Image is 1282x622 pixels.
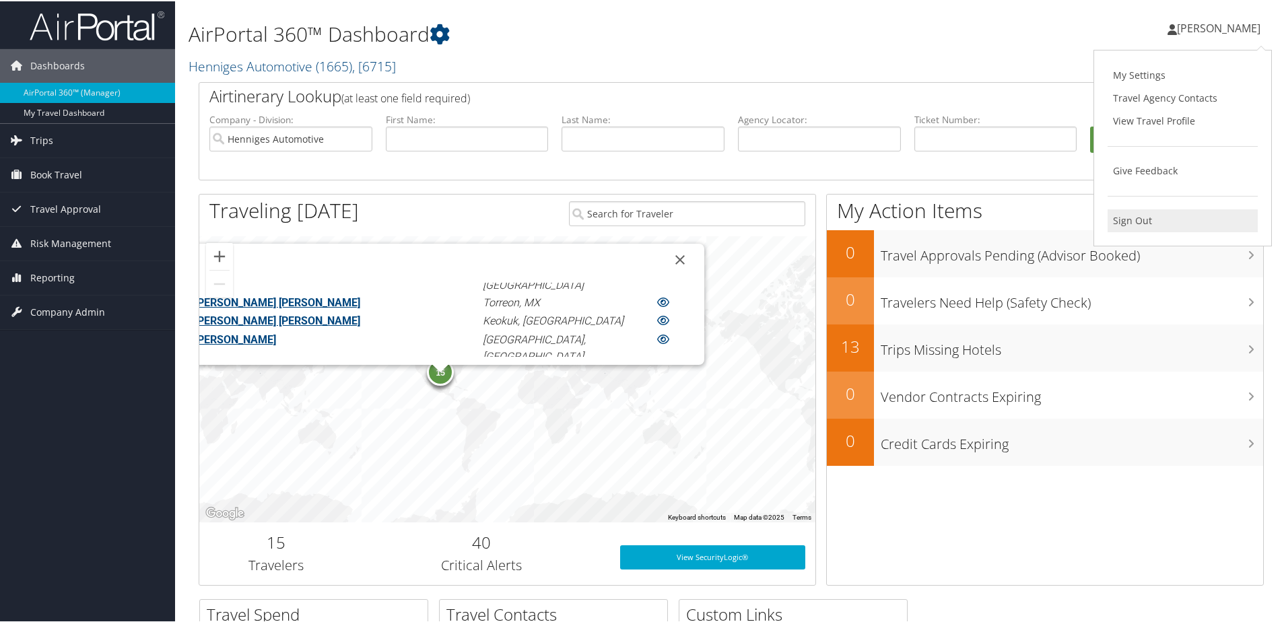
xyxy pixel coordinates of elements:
[30,260,75,293] span: Reporting
[483,260,641,290] em: [US_STATE][GEOGRAPHIC_DATA], [GEOGRAPHIC_DATA]
[562,112,724,125] label: Last Name:
[881,333,1263,358] h3: Trips Missing Hotels
[1108,85,1258,108] a: Travel Agency Contacts
[30,9,164,40] img: airportal-logo.png
[827,381,874,404] h2: 0
[195,313,360,326] a: [PERSON_NAME] [PERSON_NAME]
[209,112,372,125] label: Company - Division:
[209,555,343,574] h3: Travelers
[827,370,1263,417] a: 0Vendor Contracts Expiring
[881,380,1263,405] h3: Vendor Contracts Expiring
[189,56,396,74] a: Henniges Automotive
[1177,20,1260,34] span: [PERSON_NAME]
[206,269,233,296] button: Zoom out
[827,323,1263,370] a: 13Trips Missing Hotels
[1090,125,1253,152] button: Search
[209,195,359,223] h1: Traveling [DATE]
[827,229,1263,276] a: 0Travel Approvals Pending (Advisor Booked)
[483,313,624,326] em: Keokuk, [GEOGRAPHIC_DATA]
[483,294,541,307] em: Torreon, MX
[827,428,874,451] h2: 0
[206,242,233,269] button: Zoom in
[195,294,360,307] a: [PERSON_NAME] [PERSON_NAME]
[827,287,874,310] h2: 0
[569,200,805,225] input: Search for Traveler
[341,90,470,104] span: (at least one field required)
[1168,7,1274,47] a: [PERSON_NAME]
[30,123,53,156] span: Trips
[30,226,111,259] span: Risk Management
[792,512,811,520] a: Terms (opens in new tab)
[827,334,874,357] h2: 13
[1108,158,1258,181] a: Give Feedback
[30,157,82,191] span: Book Travel
[1108,108,1258,131] a: View Travel Profile
[827,195,1263,223] h1: My Action Items
[30,294,105,328] span: Company Admin
[734,512,784,520] span: Map data ©2025
[209,83,1164,106] h2: Airtinerary Lookup
[189,19,912,47] h1: AirPortal 360™ Dashboard
[914,112,1077,125] label: Ticket Number:
[30,48,85,81] span: Dashboards
[1108,208,1258,231] a: Sign Out
[364,555,600,574] h3: Critical Alerts
[352,56,396,74] span: , [ 6715 ]
[738,112,901,125] label: Agency Locator:
[827,240,874,263] h2: 0
[1108,63,1258,85] a: My Settings
[209,530,343,553] h2: 15
[316,56,352,74] span: ( 1665 )
[364,530,600,553] h2: 40
[30,191,101,225] span: Travel Approval
[195,332,276,345] a: [PERSON_NAME]
[881,285,1263,311] h3: Travelers Need Help (Safety Check)
[427,357,454,384] div: 15
[881,427,1263,452] h3: Credit Cards Expiring
[827,276,1263,323] a: 0Travelers Need Help (Safety Check)
[386,112,549,125] label: First Name:
[203,504,247,521] a: Open this area in Google Maps (opens a new window)
[668,512,726,521] button: Keyboard shortcuts
[881,238,1263,264] h3: Travel Approvals Pending (Advisor Booked)
[620,544,805,568] a: View SecurityLogic®
[827,417,1263,464] a: 0Credit Cards Expiring
[483,332,586,362] em: [GEOGRAPHIC_DATA], [GEOGRAPHIC_DATA]
[203,504,247,521] img: Google
[664,242,696,275] button: Close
